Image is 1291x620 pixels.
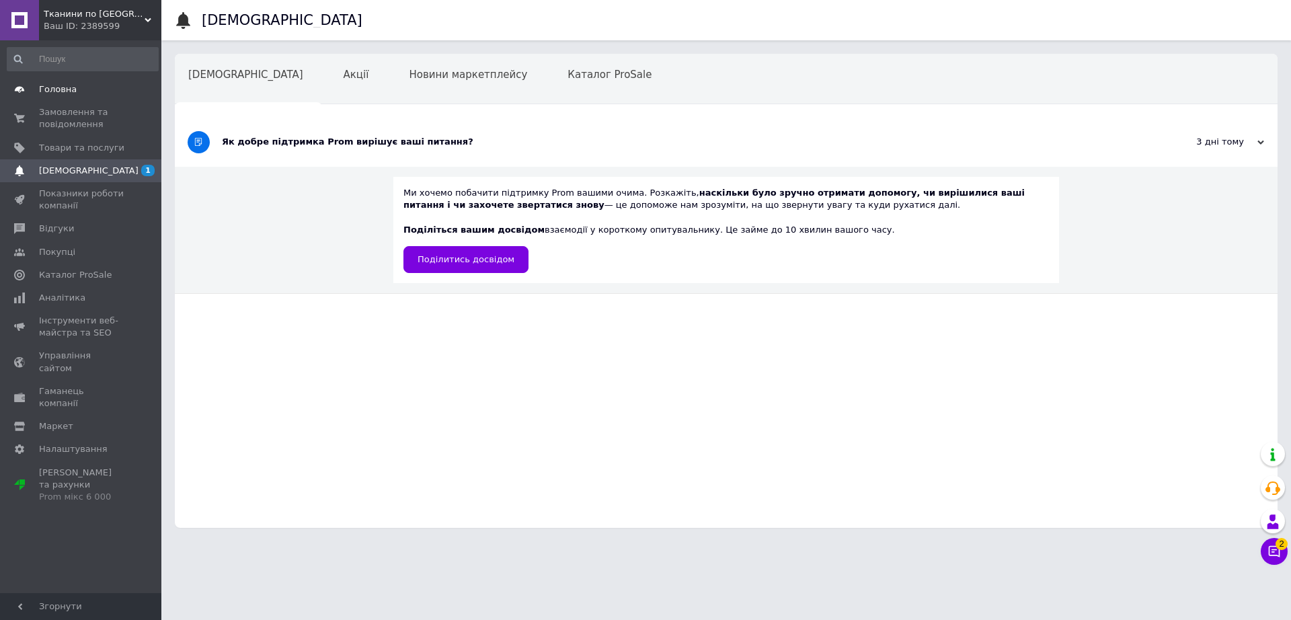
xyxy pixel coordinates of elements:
[1276,538,1288,550] span: 2
[568,69,652,81] span: Каталог ProSale
[403,246,529,273] a: Поділитись досвідом
[403,187,1049,273] div: Ми хочемо побачити підтримку Prom вашими очима. Розкажіть, — це допоможе нам зрозуміти, на що зве...
[39,269,112,281] span: Каталог ProSale
[39,491,124,503] div: Prom мікс 6 000
[344,69,369,81] span: Акції
[39,443,108,455] span: Налаштування
[39,467,124,504] span: [PERSON_NAME] та рахунки
[403,225,545,235] b: Поділіться вашим досвідом
[39,83,77,95] span: Головна
[39,188,124,212] span: Показники роботи компанії
[7,47,159,71] input: Пошук
[1261,538,1288,565] button: Чат з покупцем2
[39,246,75,258] span: Покупці
[39,385,124,410] span: Гаманець компанії
[39,165,139,177] span: [DEMOGRAPHIC_DATA]
[39,315,124,339] span: Інструменти веб-майстра та SEO
[44,8,145,20] span: Тканини по Україні
[202,12,362,28] h1: [DEMOGRAPHIC_DATA]
[222,136,1130,148] div: Як добре підтримка Prom вирішує ваші питання?
[1130,136,1264,148] div: 3 дні тому
[39,292,85,304] span: Аналітика
[188,69,303,81] span: [DEMOGRAPHIC_DATA]
[44,20,161,32] div: Ваш ID: 2389599
[39,106,124,130] span: Замовлення та повідомлення
[39,142,124,154] span: Товари та послуги
[39,223,74,235] span: Відгуки
[39,350,124,374] span: Управління сайтом
[403,224,1049,236] div: взаємодії у короткому опитувальнику. Це займе до 10 хвилин вашого часу.
[39,420,73,432] span: Маркет
[141,165,155,176] span: 1
[418,254,514,264] span: Поділитись досвідом
[403,188,1025,210] b: наскільки було зручно отримати допомогу, чи вирішилися ваші питання і чи захочете звертатися знову
[409,69,527,81] span: Новини маркетплейсу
